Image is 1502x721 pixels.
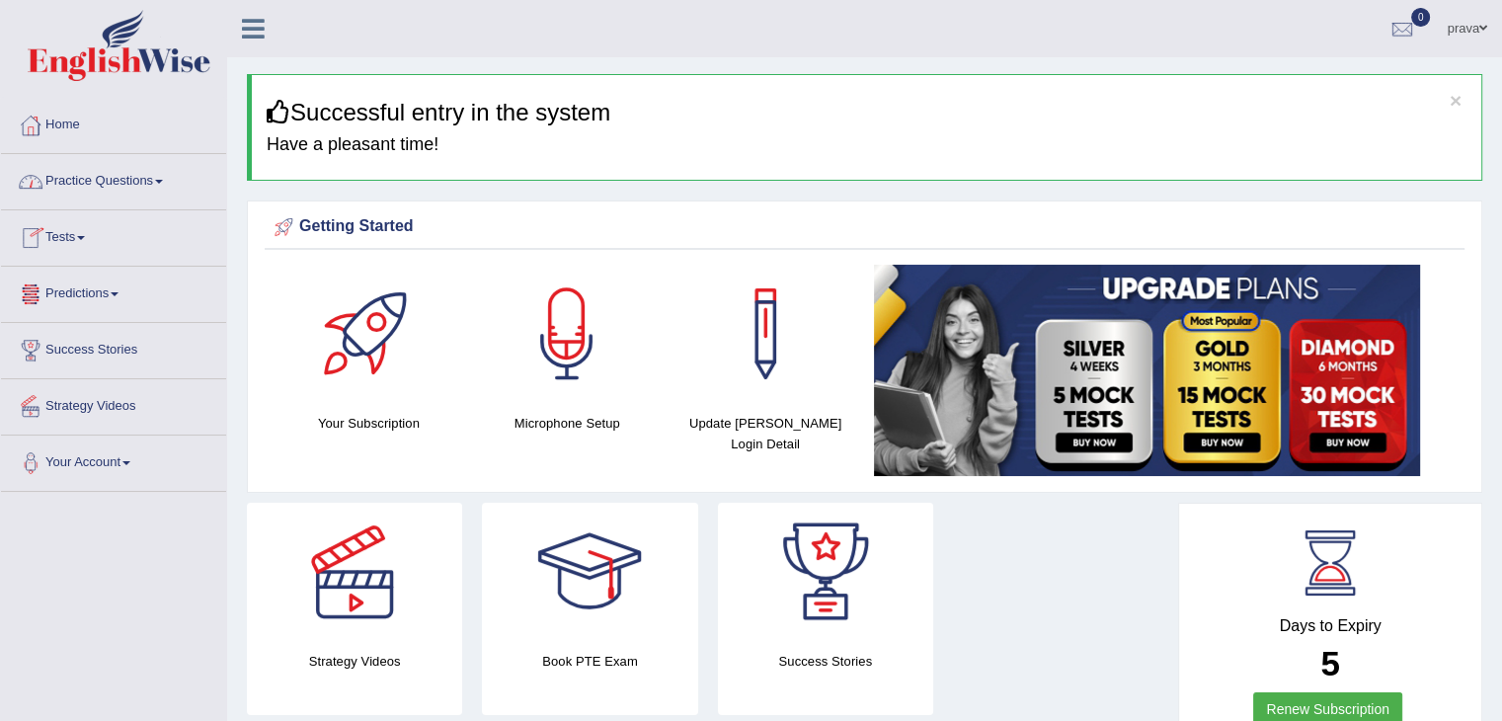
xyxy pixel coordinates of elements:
[1,436,226,485] a: Your Account
[270,212,1460,242] div: Getting Started
[279,413,458,434] h4: Your Subscription
[1,379,226,429] a: Strategy Videos
[1,210,226,260] a: Tests
[1411,8,1431,27] span: 0
[267,100,1466,125] h3: Successful entry in the system
[676,413,855,454] h4: Update [PERSON_NAME] Login Detail
[1,323,226,372] a: Success Stories
[718,651,933,672] h4: Success Stories
[478,413,657,434] h4: Microphone Setup
[1201,617,1460,635] h4: Days to Expiry
[1450,90,1462,111] button: ×
[1,98,226,147] a: Home
[267,135,1466,155] h4: Have a pleasant time!
[1,154,226,203] a: Practice Questions
[1320,644,1339,682] b: 5
[874,265,1420,476] img: small5.jpg
[247,651,462,672] h4: Strategy Videos
[482,651,697,672] h4: Book PTE Exam
[1,267,226,316] a: Predictions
